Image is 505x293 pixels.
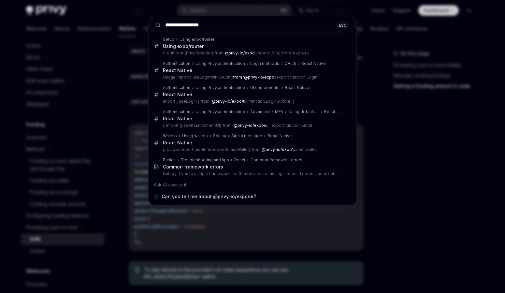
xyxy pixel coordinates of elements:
[231,133,262,139] div: Sign a message
[195,109,245,114] div: Using Privy authentication
[284,61,296,66] div: OAuth
[250,61,279,66] div: Login methods
[163,157,176,163] div: Basics
[195,85,245,90] div: Using Privy authentication
[261,147,294,152] b: '@privy-io/expo';
[163,51,341,56] p: file. import {PrivyProvider} from import {Slot} from 'expo-ro
[163,67,192,73] div: React Native
[163,61,190,66] div: Authentication
[163,92,192,97] div: React Native
[162,193,256,200] span: Can you tell me about @privy-io/expo/ui?
[285,85,309,90] div: React Native
[182,133,208,139] div: Using wallets
[163,43,204,49] div: Using expo/router
[163,140,192,146] div: React Native
[211,99,246,104] b: @privy-io/expo/ui
[180,37,214,42] div: Using expo/router
[234,123,268,128] b: @privy-io/expo/ui
[251,157,302,163] div: Common framework errors
[267,133,292,139] div: React Native
[163,171,341,176] p: Gatsby If you're using a framework like Gatsby and are running into build errors, check out some c
[163,109,190,114] div: Authentication
[195,61,245,66] div: Using Privy authentication
[163,116,192,122] div: React Native
[250,85,280,90] div: UI components
[224,51,257,55] b: '@privy-io/expo';
[163,99,341,104] p: import { useLogin } from ' '; function LoginButton() {
[337,22,349,28] div: ESC
[250,109,270,114] div: Advanced
[324,109,341,114] div: React Native
[234,157,245,163] div: React
[233,75,276,80] b: from '@privy-io/expo';
[288,109,319,114] div: Using default Privy UIs
[301,61,326,66] div: React Native
[163,164,223,170] div: Common framework errors
[163,85,190,90] div: Authentication
[163,123,341,128] p: ). import {useMfaEnrollmentUI} from ' '; export function Enroll
[163,37,174,42] div: Setup
[163,75,341,80] p: Usage import { useLoginWithOAuth } export function Login
[275,109,283,114] div: MFA
[163,147,341,152] p: provider. import {useEmbeddedSolanaWallet} from const wallet
[213,133,226,139] div: Solana
[151,179,354,191] div: Ask AI assistant
[181,157,229,163] div: Troubleshooting and tips
[163,133,177,139] div: Wallets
